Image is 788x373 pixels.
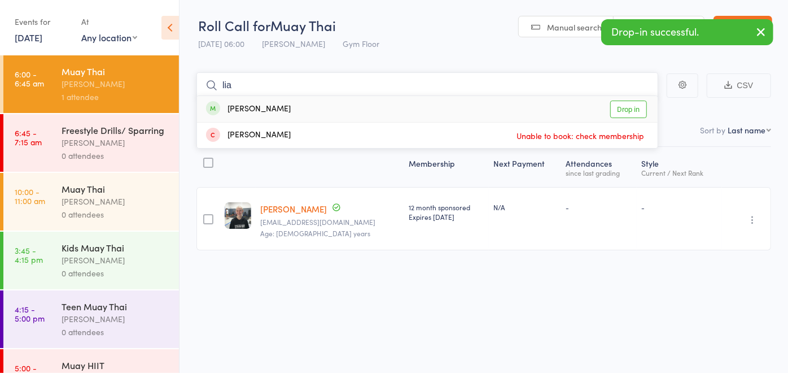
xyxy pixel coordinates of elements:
a: Drop in [610,101,647,118]
div: [PERSON_NAME] [62,254,169,267]
div: 0 attendees [62,326,169,339]
div: Teen Muay Thai [62,300,169,313]
button: CSV [707,73,771,98]
div: Current / Next Rank [641,169,717,176]
span: Roll Call for [198,16,270,34]
span: Age: [DEMOGRAPHIC_DATA] years [260,228,370,238]
div: Events for [15,12,70,31]
div: 0 attendees [62,267,169,280]
span: Manual search [547,21,602,33]
div: Muay HIIT [62,359,169,371]
div: 12 month sponsored [409,202,484,222]
div: Freestyle Drills/ Sparring [62,124,169,136]
label: Sort by [700,124,725,136]
span: Unable to book: check membership [514,127,647,144]
a: [PERSON_NAME] [260,203,327,215]
div: Drop-in successful. [601,19,773,45]
span: [DATE] 06:00 [198,38,244,49]
a: [DATE] [15,31,42,44]
span: Muay Thai [270,16,336,34]
div: 0 attendees [62,208,169,221]
span: [PERSON_NAME] [262,38,325,49]
div: Kids Muay Thai [62,241,169,254]
div: since last grading [566,169,632,176]
div: [PERSON_NAME] [206,103,291,116]
div: Any location [81,31,137,44]
div: [PERSON_NAME] [62,136,169,149]
a: 4:15 -5:00 pmTeen Muay Thai[PERSON_NAME]0 attendees [3,290,179,348]
span: Gym Floor [343,38,379,49]
div: [PERSON_NAME] [62,77,169,90]
div: At [81,12,137,31]
time: 6:45 - 7:15 am [15,128,42,146]
div: Muay Thai [62,183,169,195]
img: image1717484977.png [225,202,251,229]
div: Last name [728,124,765,136]
div: 1 attendee [62,90,169,103]
time: 3:45 - 4:15 pm [15,246,43,264]
div: Muay Thai [62,65,169,77]
div: Expires [DATE] [409,212,484,222]
div: - [641,202,717,212]
time: 10:00 - 11:00 am [15,187,45,205]
time: 6:00 - 6:45 am [15,70,44,88]
div: Atten­dances [561,152,637,182]
a: 10:00 -11:00 amMuay Thai[PERSON_NAME]0 attendees [3,173,179,231]
time: 4:15 - 5:00 pm [15,305,45,323]
div: Next Payment [489,152,561,182]
a: 6:00 -6:45 amMuay Thai[PERSON_NAME]1 attendee [3,55,179,113]
div: Membership [404,152,489,182]
a: 6:45 -7:15 amFreestyle Drills/ Sparring[PERSON_NAME]0 attendees [3,114,179,172]
div: [PERSON_NAME] [62,313,169,326]
div: 0 attendees [62,149,169,162]
div: Style [637,152,722,182]
a: 3:45 -4:15 pmKids Muay Thai[PERSON_NAME]0 attendees [3,232,179,289]
small: Kalilazylstra@gmail.com [260,218,400,226]
div: [PERSON_NAME] [206,129,291,142]
div: - [566,202,632,212]
a: Exit roll call [713,16,772,38]
div: [PERSON_NAME] [62,195,169,208]
input: Search by name [196,72,658,98]
div: N/A [493,202,557,212]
